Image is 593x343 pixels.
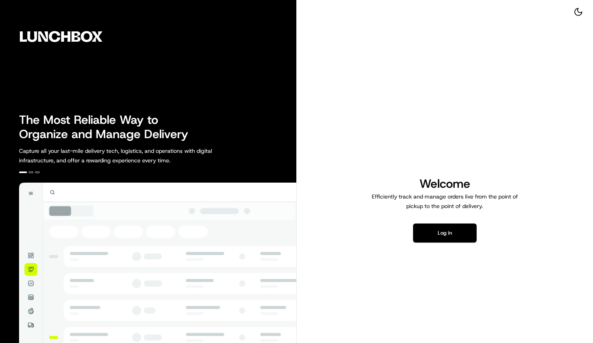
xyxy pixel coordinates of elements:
p: Capture all your last-mile delivery tech, logistics, and operations with digital infrastructure, ... [19,146,248,165]
h1: Welcome [369,176,521,192]
h2: The Most Reliable Way to Organize and Manage Delivery [19,113,197,141]
p: Efficiently track and manage orders live from the point of pickup to the point of delivery. [369,192,521,211]
button: Log in [413,224,477,243]
img: Company Logo [5,5,118,68]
